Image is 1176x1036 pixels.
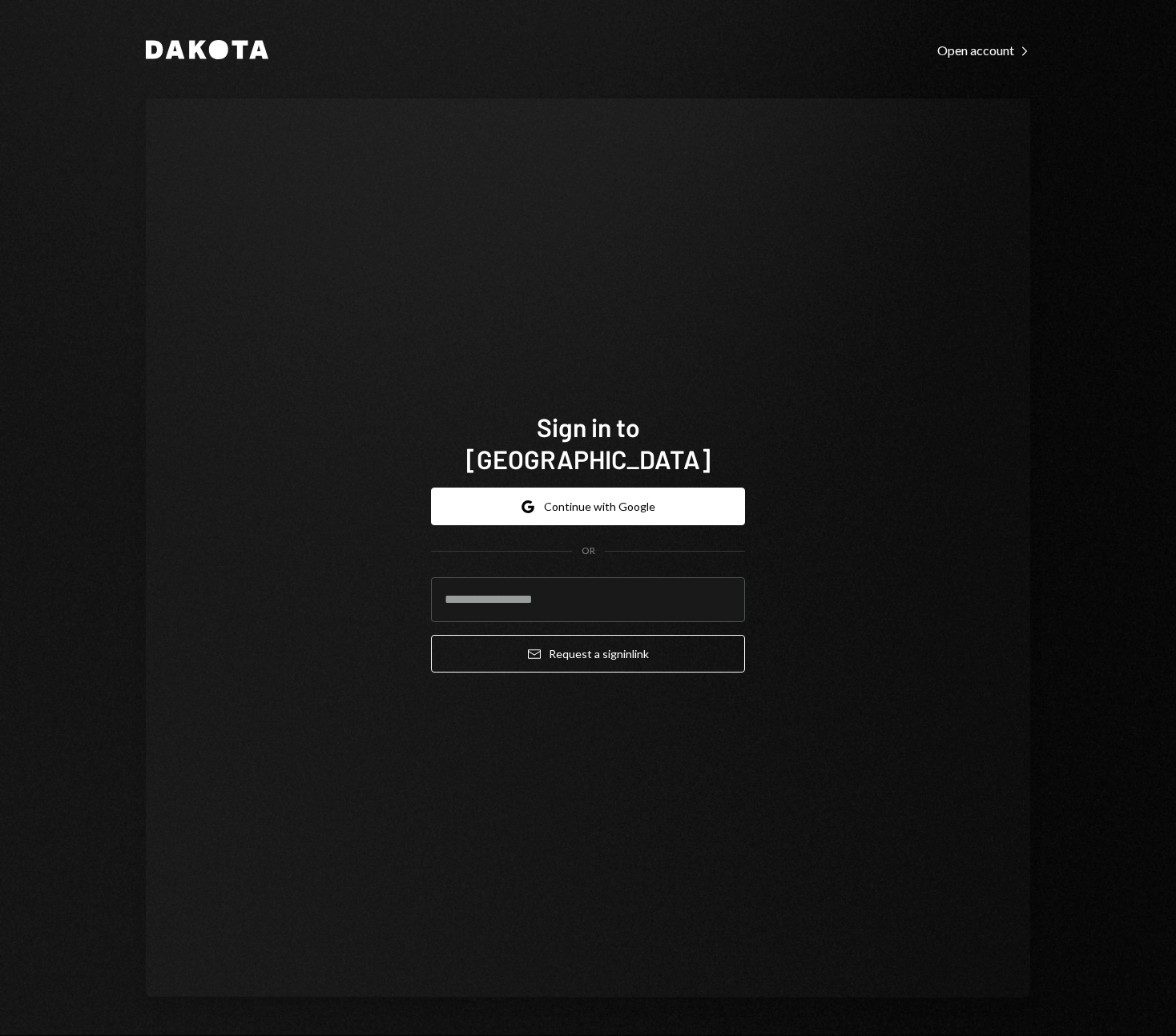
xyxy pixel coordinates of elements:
a: Open account [937,41,1030,58]
div: OR [582,544,595,558]
button: Continue with Google [431,488,745,525]
div: Open account [937,42,1030,58]
button: Request a signinlink [431,635,745,673]
h1: Sign in to [GEOGRAPHIC_DATA] [431,411,745,475]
